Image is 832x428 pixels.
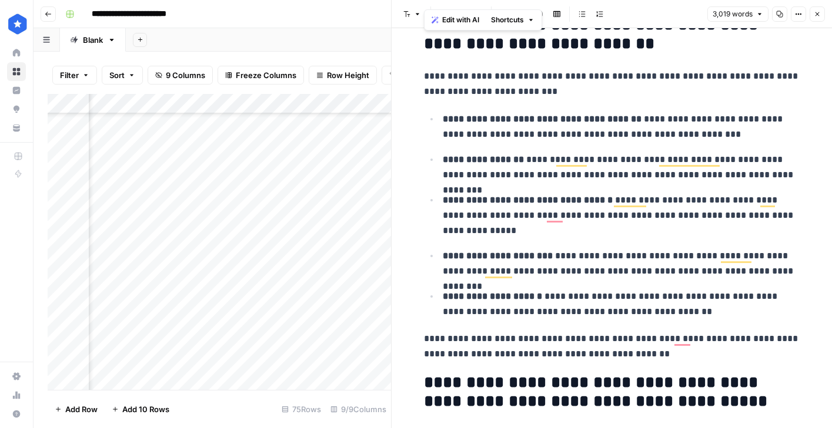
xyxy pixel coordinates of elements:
[65,403,98,415] span: Add Row
[277,400,326,419] div: 75 Rows
[83,34,103,46] div: Blank
[7,43,26,62] a: Home
[7,405,26,423] button: Help + Support
[122,403,169,415] span: Add 10 Rows
[236,69,296,81] span: Freeze Columns
[326,400,391,419] div: 9/9 Columns
[309,66,377,85] button: Row Height
[442,15,479,25] span: Edit with AI
[491,15,524,25] span: Shortcuts
[7,9,26,39] button: Workspace: ConsumerAffairs
[7,62,26,81] a: Browse
[105,400,176,419] button: Add 10 Rows
[427,12,484,28] button: Edit with AI
[486,12,539,28] button: Shortcuts
[102,66,143,85] button: Sort
[148,66,213,85] button: 9 Columns
[7,367,26,386] a: Settings
[707,6,768,22] button: 3,019 words
[60,28,126,52] a: Blank
[7,100,26,119] a: Opportunities
[109,69,125,81] span: Sort
[7,14,28,35] img: ConsumerAffairs Logo
[7,119,26,137] a: Your Data
[713,9,753,19] span: 3,019 words
[60,69,79,81] span: Filter
[218,66,304,85] button: Freeze Columns
[48,400,105,419] button: Add Row
[7,81,26,100] a: Insights
[327,69,369,81] span: Row Height
[52,66,97,85] button: Filter
[7,386,26,405] a: Usage
[166,69,205,81] span: 9 Columns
